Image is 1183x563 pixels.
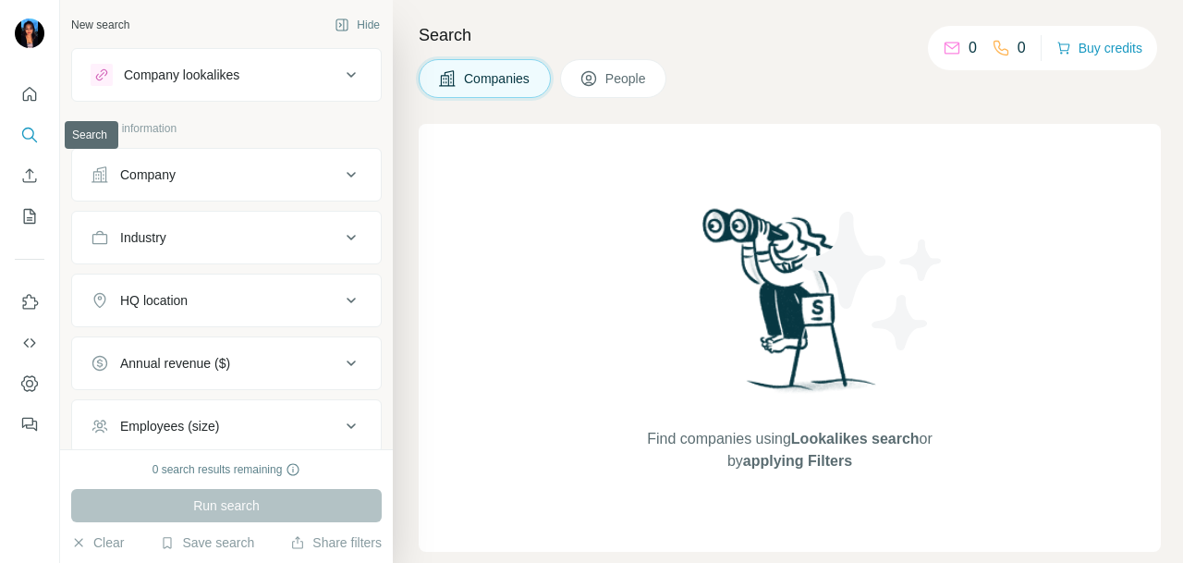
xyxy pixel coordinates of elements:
[1018,37,1026,59] p: 0
[15,18,44,48] img: Avatar
[15,159,44,192] button: Enrich CSV
[15,78,44,111] button: Quick start
[71,17,129,33] div: New search
[790,198,957,364] img: Surfe Illustration - Stars
[72,53,381,97] button: Company lookalikes
[743,453,852,469] span: applying Filters
[15,408,44,441] button: Feedback
[120,417,219,435] div: Employees (size)
[322,11,393,39] button: Hide
[120,165,176,184] div: Company
[605,69,648,88] span: People
[1056,35,1142,61] button: Buy credits
[791,431,920,447] span: Lookalikes search
[120,228,166,247] div: Industry
[72,404,381,448] button: Employees (size)
[15,200,44,233] button: My lists
[72,278,381,323] button: HQ location
[641,428,937,472] span: Find companies using or by
[290,533,382,552] button: Share filters
[72,153,381,197] button: Company
[419,22,1161,48] h4: Search
[72,215,381,260] button: Industry
[15,367,44,400] button: Dashboard
[71,533,124,552] button: Clear
[160,533,254,552] button: Save search
[124,66,239,84] div: Company lookalikes
[15,286,44,319] button: Use Surfe on LinkedIn
[152,461,301,478] div: 0 search results remaining
[464,69,531,88] span: Companies
[15,118,44,152] button: Search
[694,203,886,410] img: Surfe Illustration - Woman searching with binoculars
[969,37,977,59] p: 0
[120,354,230,373] div: Annual revenue ($)
[72,341,381,386] button: Annual revenue ($)
[15,326,44,360] button: Use Surfe API
[71,120,382,137] p: Company information
[120,291,188,310] div: HQ location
